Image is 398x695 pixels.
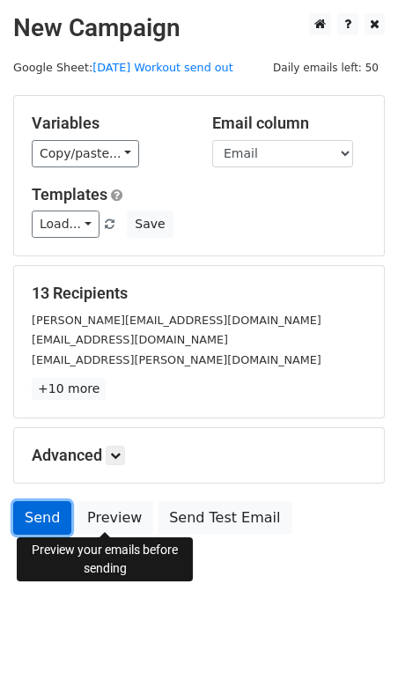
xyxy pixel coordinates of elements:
[13,61,233,74] small: Google Sheet:
[92,61,233,74] a: [DATE] Workout send out
[32,140,139,167] a: Copy/paste...
[32,185,107,203] a: Templates
[13,501,71,535] a: Send
[127,211,173,238] button: Save
[32,333,228,346] small: [EMAIL_ADDRESS][DOMAIN_NAME]
[267,61,385,74] a: Daily emails left: 50
[267,58,385,78] span: Daily emails left: 50
[13,13,385,43] h2: New Campaign
[32,378,106,400] a: +10 more
[310,610,398,695] iframe: Chat Widget
[32,353,321,366] small: [EMAIL_ADDRESS][PERSON_NAME][DOMAIN_NAME]
[158,501,291,535] a: Send Test Email
[32,314,321,327] small: [PERSON_NAME][EMAIL_ADDRESS][DOMAIN_NAME]
[32,211,99,238] a: Load...
[32,446,366,465] h5: Advanced
[76,501,153,535] a: Preview
[32,284,366,303] h5: 13 Recipients
[212,114,366,133] h5: Email column
[17,537,193,581] div: Preview your emails before sending
[32,114,186,133] h5: Variables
